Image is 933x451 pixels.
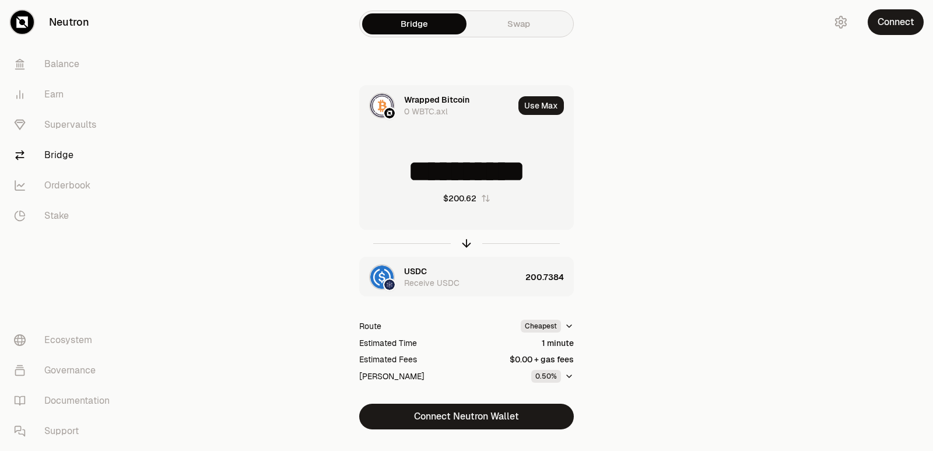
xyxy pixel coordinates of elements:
div: $0.00 + gas fees [510,354,574,365]
button: Connect Neutron Wallet [359,404,574,429]
img: WBTC.axl Logo [370,94,394,117]
a: Supervaults [5,110,126,140]
div: Cheapest [521,320,561,333]
a: Balance [5,49,126,79]
button: USDC LogoCosmos Hub LogoUSDCReceive USDC200.7384 [360,257,573,297]
img: USDC Logo [370,265,394,289]
a: Bridge [5,140,126,170]
div: Estimated Fees [359,354,417,365]
a: Stake [5,201,126,231]
div: 200.7384 [525,257,573,297]
div: USDC [404,265,427,277]
button: Use Max [518,96,564,115]
div: WBTC.axl LogoNeutron LogoWrapped Bitcoin0 WBTC.axl [360,86,514,125]
a: Bridge [362,13,466,34]
div: 0.50% [531,370,561,383]
a: Documentation [5,386,126,416]
div: 1 minute [542,337,574,349]
div: USDC LogoCosmos Hub LogoUSDCReceive USDC [360,257,521,297]
div: Wrapped Bitcoin [404,94,469,106]
div: Estimated Time [359,337,417,349]
div: $200.62 [443,193,476,204]
div: Route [359,320,381,332]
div: 0 WBTC.axl [404,106,448,117]
button: 0.50% [531,370,574,383]
a: Orderbook [5,170,126,201]
img: Neutron Logo [384,108,395,118]
div: Receive USDC [404,277,460,289]
a: Earn [5,79,126,110]
a: Swap [466,13,571,34]
img: Cosmos Hub Logo [384,279,395,290]
button: $200.62 [443,193,490,204]
button: Connect [868,9,924,35]
button: Cheapest [521,320,574,333]
a: Support [5,416,126,446]
a: Governance [5,355,126,386]
div: [PERSON_NAME] [359,370,425,382]
a: Ecosystem [5,325,126,355]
